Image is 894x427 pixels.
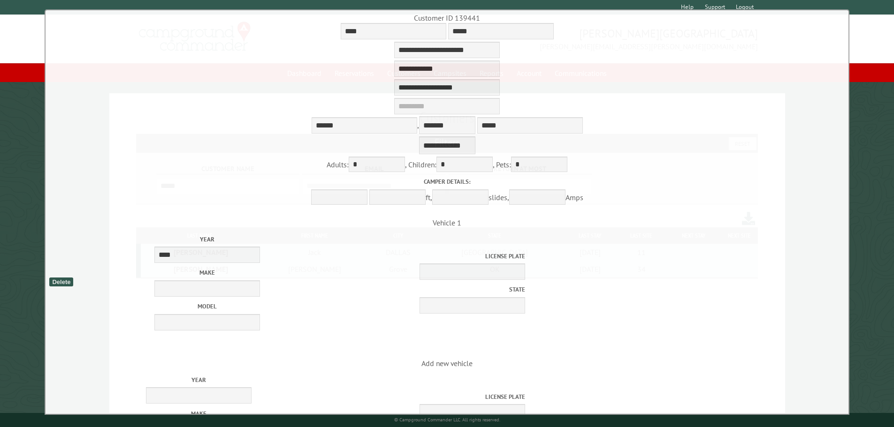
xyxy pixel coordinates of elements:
label: State [315,285,525,294]
label: Make [91,409,306,418]
div: ft, slides, Amps [48,177,846,207]
label: Model [102,302,312,311]
label: Make [102,268,312,277]
label: License Plate [310,392,526,401]
div: , [48,79,846,157]
div: Delete [49,277,73,286]
div: Customer ID 139441 [48,13,846,23]
div: Adults: , Children: , Pets: [48,157,846,174]
label: Camper details: [48,177,846,186]
label: Year [102,235,312,244]
span: Vehicle 1 [48,218,846,337]
label: Year [91,375,306,384]
label: License Plate [315,252,525,261]
small: © Campground Commander LLC. All rights reserved. [394,417,500,423]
